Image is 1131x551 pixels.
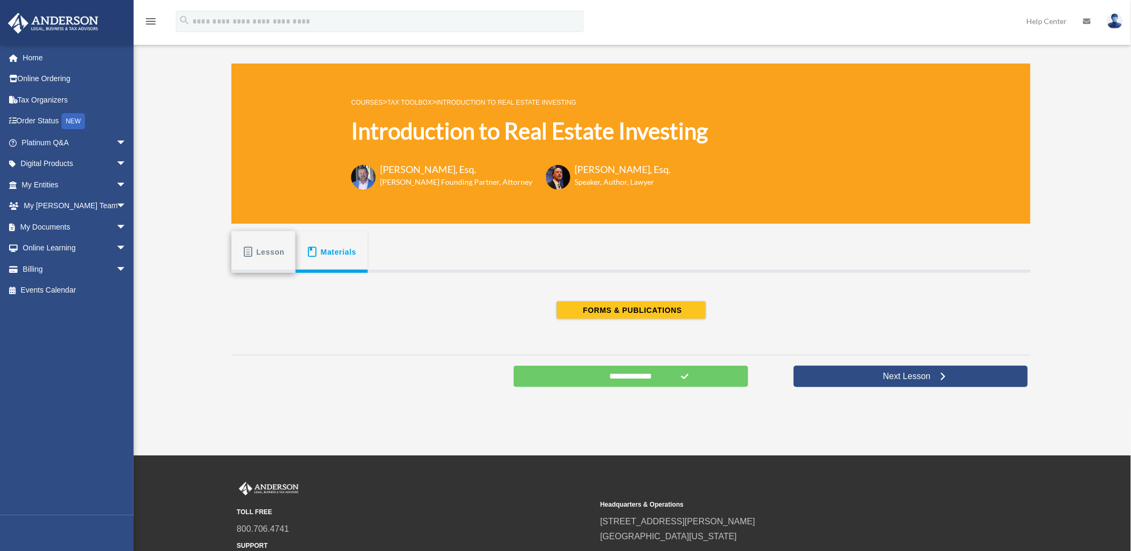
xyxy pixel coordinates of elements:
a: COURSES [351,99,383,106]
a: Tax Organizers [7,89,143,111]
div: NEW [61,113,85,129]
a: My Documentsarrow_drop_down [7,216,143,238]
span: arrow_drop_down [116,132,137,154]
span: Next Lesson [874,371,939,382]
a: 800.706.4741 [237,524,289,533]
a: Digital Productsarrow_drop_down [7,153,143,175]
a: Events Calendar [7,280,143,301]
span: arrow_drop_down [116,174,137,196]
a: My [PERSON_NAME] Teamarrow_drop_down [7,195,143,217]
span: FORMS & PUBLICATIONS [580,305,682,316]
i: search [179,14,190,26]
a: Tax Toolbox [388,99,432,106]
h1: Introduction to Real Estate Investing [351,115,708,147]
h6: [PERSON_NAME] Founding Partner, Attorney [380,177,532,187]
button: FORMS & PUBLICATIONS [556,301,706,319]
h3: [PERSON_NAME], Esq. [380,163,532,176]
img: Scott-Estill-Headshot.png [546,165,570,190]
small: TOLL FREE [237,507,593,518]
a: Online Ordering [7,68,143,90]
a: Order StatusNEW [7,111,143,132]
a: Online Learningarrow_drop_down [7,238,143,259]
p: > > [351,96,708,109]
h3: [PERSON_NAME], Esq. [575,163,671,176]
span: Lesson [257,242,285,262]
a: [GEOGRAPHIC_DATA][US_STATE] [600,532,737,541]
a: Home [7,47,143,68]
a: Platinum Q&Aarrow_drop_down [7,132,143,153]
span: Materials [321,242,357,262]
a: Introduction to Real Estate Investing [436,99,576,106]
img: Anderson Advisors Platinum Portal [5,13,102,34]
img: Anderson Advisors Platinum Portal [237,482,301,496]
a: [STREET_ADDRESS][PERSON_NAME] [600,517,755,526]
span: arrow_drop_down [116,195,137,217]
span: arrow_drop_down [116,153,137,175]
span: arrow_drop_down [116,258,137,280]
span: arrow_drop_down [116,238,137,259]
i: menu [144,15,157,28]
img: Toby-circle-head.png [351,165,376,190]
h6: Speaker, Author, Lawyer [575,177,657,187]
span: arrow_drop_down [116,216,137,238]
a: Next Lesson [794,366,1028,387]
a: My Entitiesarrow_drop_down [7,174,143,195]
a: FORMS & PUBLICATIONS [369,301,893,319]
a: menu [144,19,157,28]
a: Billingarrow_drop_down [7,258,143,280]
img: User Pic [1107,13,1123,29]
small: Headquarters & Operations [600,499,956,510]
